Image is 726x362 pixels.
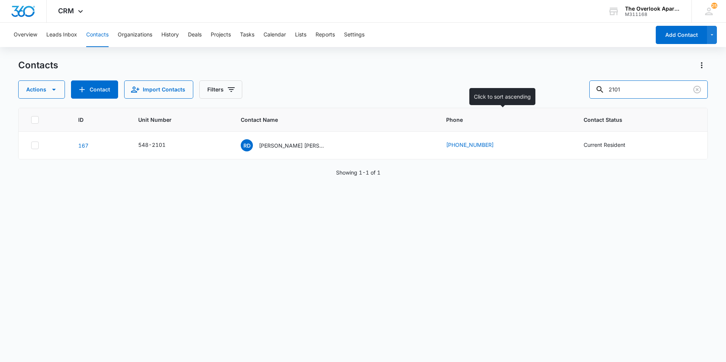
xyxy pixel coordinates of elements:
[241,116,417,124] span: Contact Name
[58,7,74,15] span: CRM
[344,23,365,47] button: Settings
[625,12,680,17] div: account id
[14,23,37,47] button: Overview
[264,23,286,47] button: Calendar
[711,3,717,9] div: notifications count
[584,141,625,149] div: Current Resident
[138,141,179,150] div: Unit Number - 548-2101 - Select to Edit Field
[316,23,335,47] button: Reports
[199,80,242,99] button: Filters
[584,116,684,124] span: Contact Status
[188,23,202,47] button: Deals
[336,168,380,176] p: Showing 1-1 of 1
[446,116,554,124] span: Phone
[211,23,231,47] button: Projects
[446,141,507,150] div: Phone - (720) 648-9165 - Select to Edit Field
[138,141,166,149] div: 548-2101
[691,83,703,96] button: Clear
[696,59,708,71] button: Actions
[124,80,193,99] button: Import Contacts
[46,23,77,47] button: Leads Inbox
[241,139,253,151] span: RD
[86,23,109,47] button: Contacts
[138,116,223,124] span: Unit Number
[18,80,65,99] button: Actions
[625,6,680,12] div: account name
[71,80,118,99] button: Add Contact
[78,142,88,149] a: Navigate to contact details page for Ronald D. Cross, James Michael Martin
[240,23,254,47] button: Tasks
[118,23,152,47] button: Organizations
[446,141,494,149] a: [PHONE_NUMBER]
[161,23,179,47] button: History
[711,3,717,9] span: 25
[295,23,306,47] button: Lists
[78,116,109,124] span: ID
[584,141,639,150] div: Contact Status - Current Resident - Select to Edit Field
[656,26,707,44] button: Add Contact
[589,80,708,99] input: Search Contacts
[469,88,535,105] div: Click to sort ascending
[259,142,327,150] p: [PERSON_NAME] [PERSON_NAME] [PERSON_NAME]
[241,139,341,151] div: Contact Name - Ronald D. Cross, James Michael Martin - Select to Edit Field
[18,60,58,71] h1: Contacts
